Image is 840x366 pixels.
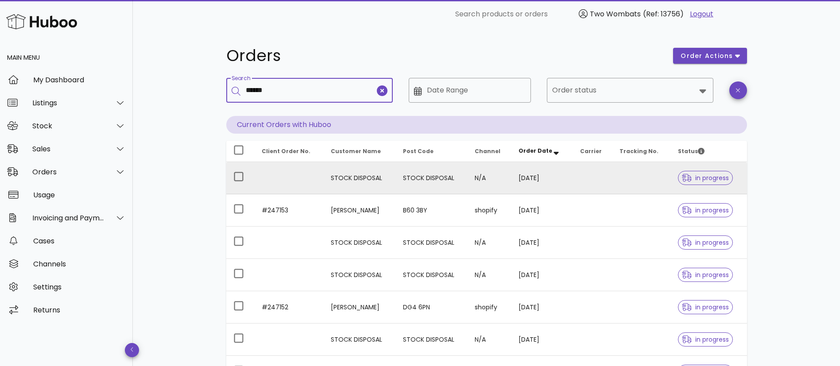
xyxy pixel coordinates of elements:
span: in progress [682,304,729,310]
div: Stock [32,122,105,130]
td: shopify [468,194,511,227]
td: [DATE] [511,162,573,194]
td: DG4 6PN [396,291,468,324]
td: STOCK DISPOSAL [324,227,396,259]
th: Customer Name [324,141,396,162]
img: Huboo Logo [6,12,77,31]
td: STOCK DISPOSAL [324,162,396,194]
th: Status [671,141,747,162]
div: Invoicing and Payments [32,214,105,222]
span: Two Wombats [590,9,641,19]
button: clear icon [377,85,387,96]
div: Cases [33,237,126,245]
td: STOCK DISPOSAL [396,259,468,291]
th: Client Order No. [255,141,324,162]
td: [DATE] [511,227,573,259]
p: Current Orders with Huboo [226,116,747,134]
div: Usage [33,191,126,199]
span: in progress [682,175,729,181]
td: [DATE] [511,259,573,291]
span: Channel [475,147,500,155]
td: [PERSON_NAME] [324,291,396,324]
span: Tracking No. [619,147,658,155]
span: order actions [680,51,733,61]
td: [DATE] [511,291,573,324]
div: Settings [33,283,126,291]
span: Status [678,147,705,155]
span: Customer Name [331,147,381,155]
span: in progress [682,272,729,278]
th: Post Code [396,141,468,162]
td: shopify [468,291,511,324]
th: Channel [468,141,511,162]
div: Listings [32,99,105,107]
span: Post Code [403,147,434,155]
td: STOCK DISPOSAL [396,324,468,356]
td: #247153 [255,194,324,227]
td: #247152 [255,291,324,324]
a: Logout [690,9,713,19]
span: in progress [682,239,729,246]
span: Carrier [580,147,602,155]
span: Client Order No. [262,147,310,155]
td: STOCK DISPOSAL [396,162,468,194]
div: Order status [547,78,713,103]
div: Orders [32,168,105,176]
td: STOCK DISPOSAL [324,259,396,291]
td: [DATE] [511,194,573,227]
div: Sales [32,145,105,153]
div: My Dashboard [33,76,126,84]
button: order actions [673,48,747,64]
td: [DATE] [511,324,573,356]
td: N/A [468,162,511,194]
th: Carrier [573,141,612,162]
span: (Ref: 13756) [643,9,684,19]
label: Search [232,75,250,82]
div: Channels [33,260,126,268]
td: STOCK DISPOSAL [396,227,468,259]
span: Order Date [519,147,552,154]
h1: Orders [226,48,663,64]
span: in progress [682,207,729,213]
td: B60 3BY [396,194,468,227]
th: Order Date: Sorted descending. Activate to remove sorting. [511,141,573,162]
td: N/A [468,324,511,356]
td: N/A [468,259,511,291]
th: Tracking No. [612,141,671,162]
div: Returns [33,306,126,314]
td: [PERSON_NAME] [324,194,396,227]
span: in progress [682,336,729,343]
td: N/A [468,227,511,259]
td: STOCK DISPOSAL [324,324,396,356]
